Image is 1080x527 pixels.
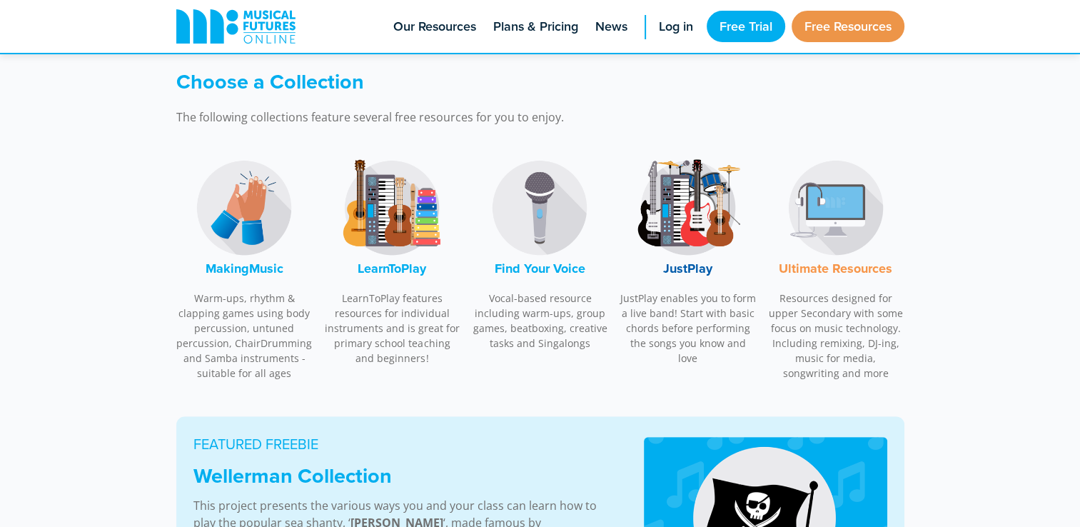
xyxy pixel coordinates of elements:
span: Plans & Pricing [493,17,578,36]
img: LearnToPlay Logo [338,154,445,261]
font: MakingMusic [206,259,283,278]
font: Ultimate Resources [779,259,892,278]
img: Find Your Voice Logo [486,154,593,261]
img: MakingMusic Logo [191,154,298,261]
strong: Wellerman Collection [193,461,392,491]
font: LearnToPlay [358,259,426,278]
span: Our Resources [393,17,476,36]
p: Resources designed for upper Secondary with some focus on music technology. Including remixing, D... [767,291,904,381]
p: LearnToPlay features resources for individual instruments and is great for primary school teachin... [324,291,461,366]
p: The following collections feature several free resources for you to enjoy. [176,109,733,126]
a: Find Your Voice LogoFind Your Voice Vocal-based resource including warm-ups, group games, beatbox... [472,147,609,358]
img: JustPlay Logo [635,154,742,261]
span: Log in [659,17,693,36]
img: Music Technology Logo [782,154,889,261]
a: Music Technology LogoUltimate Resources Resources designed for upper Secondary with some focus on... [767,147,904,388]
p: Warm-ups, rhythm & clapping games using body percussion, untuned percussion, ChairDrumming and Sa... [176,291,313,381]
p: Vocal-based resource including warm-ups, group games, beatboxing, creative tasks and Singalongs [472,291,609,351]
span: News [595,17,627,36]
p: FEATURED FREEBIE [193,433,610,455]
a: JustPlay LogoJustPlay JustPlay enables you to form a live band! Start with basic chords before pe... [620,147,757,373]
h3: Choose a Collection [176,69,733,94]
a: Free Trial [707,11,785,42]
font: Find Your Voice [495,259,585,278]
a: LearnToPlay LogoLearnToPlay LearnToPlay features resources for individual instruments and is grea... [324,147,461,373]
font: JustPlay [663,259,712,278]
p: JustPlay enables you to form a live band! Start with basic chords before performing the songs you... [620,291,757,366]
a: Free Resources [792,11,904,42]
a: MakingMusic LogoMakingMusic Warm-ups, rhythm & clapping games using body percussion, untuned perc... [176,147,313,388]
